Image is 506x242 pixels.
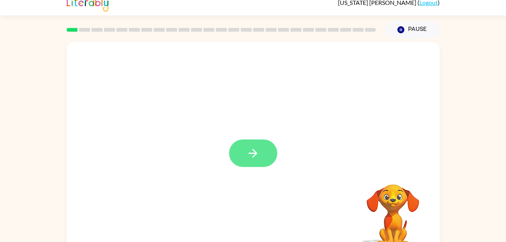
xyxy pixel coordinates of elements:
button: Pause [385,21,440,38]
